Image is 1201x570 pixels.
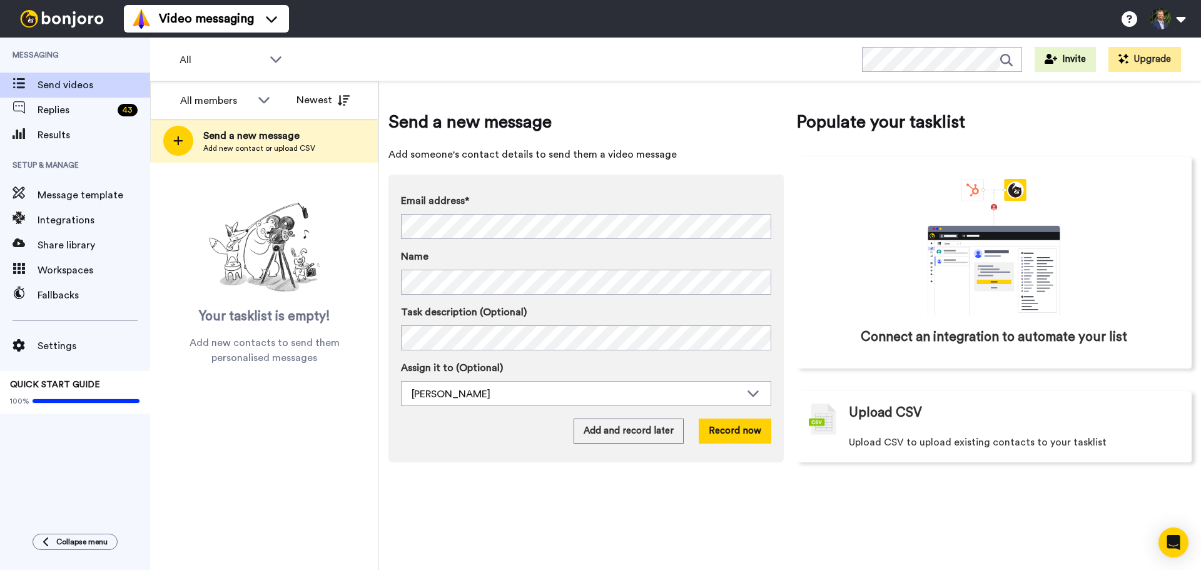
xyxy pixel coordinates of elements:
span: Integrations [38,213,150,228]
span: Fallbacks [38,288,150,303]
div: [PERSON_NAME] [412,387,741,402]
button: Add and record later [574,419,684,444]
div: All members [180,93,251,108]
span: Video messaging [159,10,254,28]
span: Message template [38,188,150,203]
span: 100% [10,396,29,406]
div: 43 [118,104,138,116]
div: Open Intercom Messenger [1158,527,1188,557]
span: All [180,53,263,68]
span: Results [38,128,150,143]
span: Connect an integration to automate your list [861,328,1127,347]
span: Name [401,249,428,264]
img: bj-logo-header-white.svg [15,10,109,28]
span: Workspaces [38,263,150,278]
span: QUICK START GUIDE [10,380,100,389]
label: Assign it to (Optional) [401,360,771,375]
span: Settings [38,338,150,354]
label: Task description (Optional) [401,305,771,320]
span: Send a new message [203,128,315,143]
button: Newest [287,88,359,113]
span: Add new contact or upload CSV [203,143,315,153]
span: Share library [38,238,150,253]
button: Upgrade [1108,47,1181,72]
span: Add new contacts to send them personalised messages [169,335,360,365]
span: Upload CSV [849,404,922,422]
span: Add someone's contact details to send them a video message [388,147,784,162]
span: Replies [38,103,113,118]
div: animation [900,179,1088,315]
span: Send videos [38,78,150,93]
button: Collapse menu [33,534,118,550]
span: Upload CSV to upload existing contacts to your tasklist [849,435,1107,450]
img: vm-color.svg [131,9,151,29]
button: Record now [699,419,771,444]
img: csv-grey.png [809,404,836,435]
button: Invite [1035,47,1096,72]
span: Send a new message [388,109,784,135]
label: Email address* [401,193,771,208]
span: Populate your tasklist [796,109,1192,135]
span: Collapse menu [56,537,108,547]
img: ready-set-action.png [202,198,327,298]
span: Your tasklist is empty! [199,307,330,326]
